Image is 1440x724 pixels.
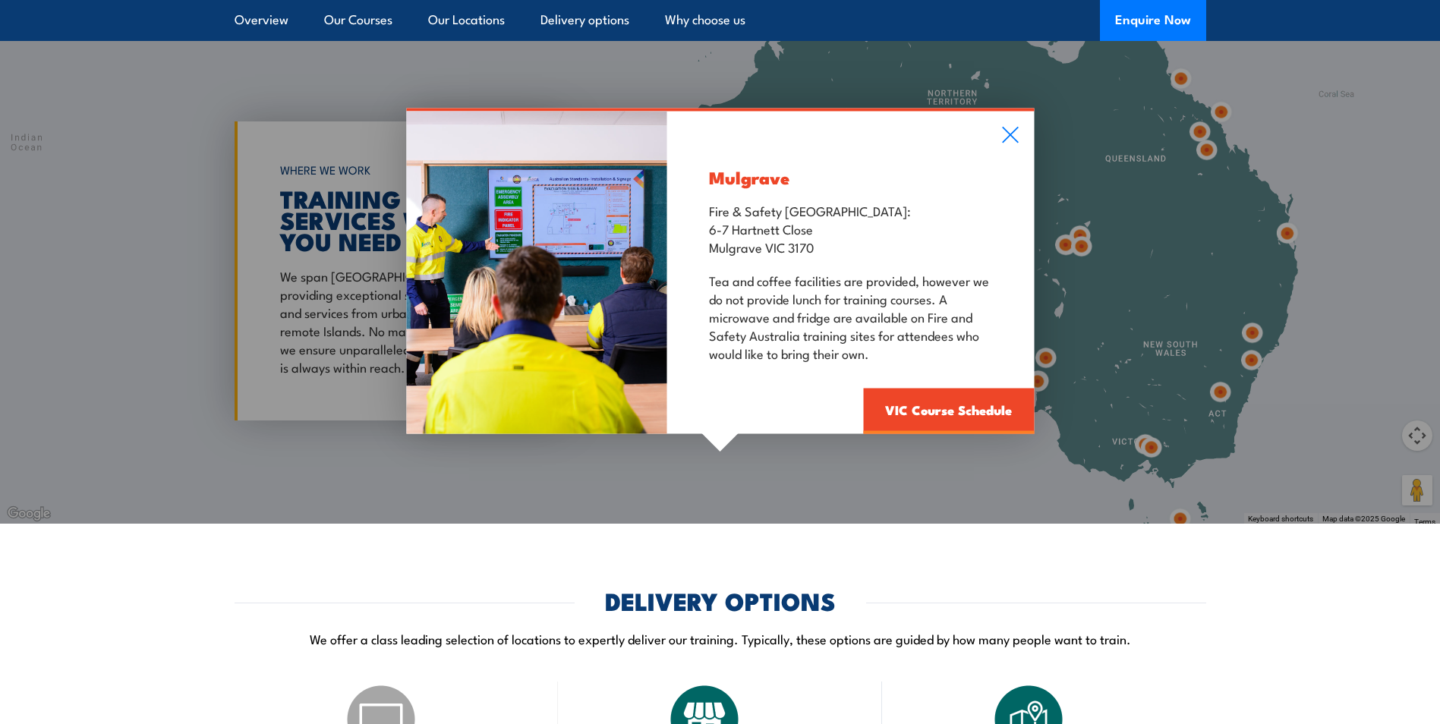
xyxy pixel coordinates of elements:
p: Fire & Safety [GEOGRAPHIC_DATA]: 6-7 Hartnett Close Mulgrave VIC 3170 [709,201,992,256]
p: Tea and coffee facilities are provided, however we do not provide lunch for training courses. A m... [709,271,992,362]
a: VIC Course Schedule [863,389,1034,434]
p: We offer a class leading selection of locations to expertly deliver our training. Typically, thes... [235,630,1206,647]
img: Fire Safety Advisor training in a classroom with a trainer showing safety information on a tv scr... [406,112,667,434]
h3: Mulgrave [709,168,992,186]
h2: DELIVERY OPTIONS [605,590,836,611]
